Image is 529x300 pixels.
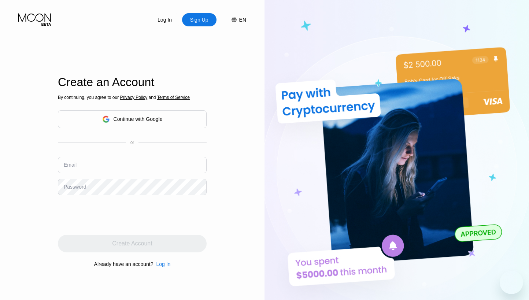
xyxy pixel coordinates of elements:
[94,261,153,267] div: Already have an account?
[500,271,523,294] iframe: Button to launch messaging window
[58,201,169,229] iframe: reCAPTCHA
[153,261,170,267] div: Log In
[58,75,207,89] div: Create an Account
[157,16,173,23] div: Log In
[64,162,77,168] div: Email
[224,13,246,26] div: EN
[64,184,86,190] div: Password
[239,17,246,23] div: EN
[114,116,163,122] div: Continue with Google
[148,13,182,26] div: Log In
[157,95,190,100] span: Terms of Service
[130,140,134,145] div: or
[189,16,209,23] div: Sign Up
[58,110,207,128] div: Continue with Google
[156,261,170,267] div: Log In
[58,95,207,100] div: By continuing, you agree to our
[120,95,147,100] span: Privacy Policy
[147,95,157,100] span: and
[182,13,217,26] div: Sign Up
